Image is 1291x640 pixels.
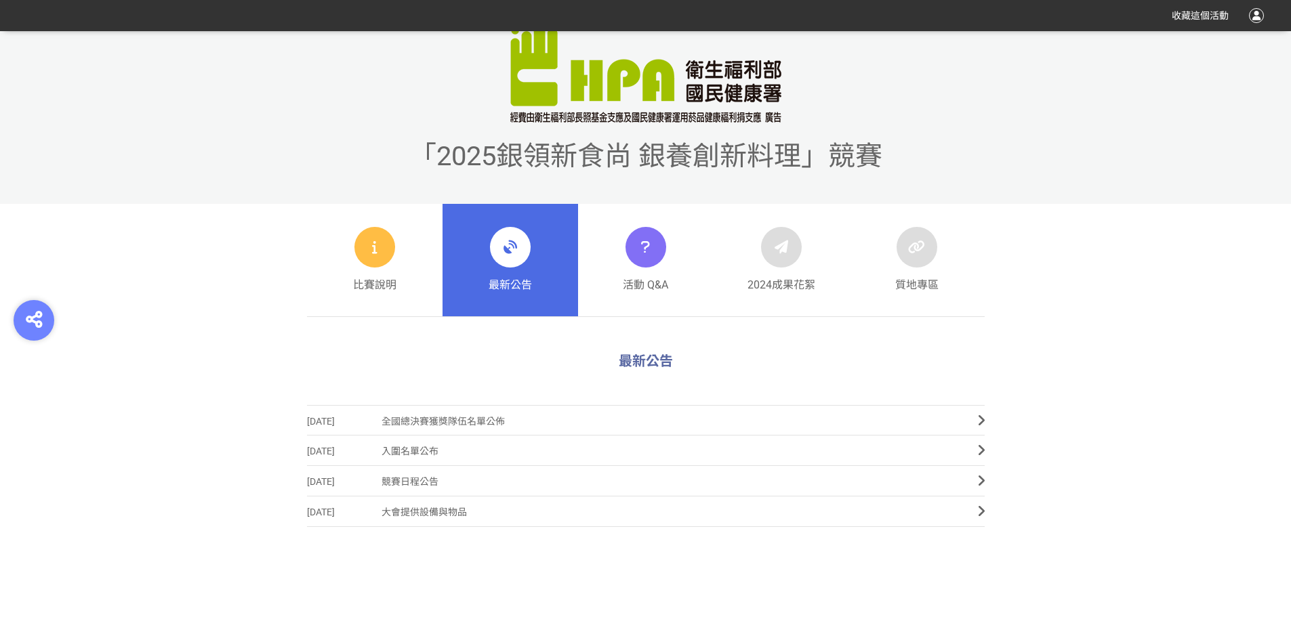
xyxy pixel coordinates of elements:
[307,496,985,527] a: [DATE]大會提供設備與物品
[1172,10,1229,21] span: 收藏這個活動
[307,204,443,316] a: 比賽說明
[895,277,939,293] span: 質地專區
[307,435,985,466] a: [DATE]入圍名單公布
[382,497,958,528] span: 大會提供設備與物品
[623,277,668,293] span: 活動 Q&A
[619,353,673,369] span: 最新公告
[307,405,985,435] a: [DATE]全國總決賽獲獎隊伍名單公佈
[382,406,958,437] span: 全國總決賽獲獎隊伍名單公佈
[849,204,985,316] a: 質地專區
[443,204,578,316] a: 最新公告
[578,204,714,316] a: 活動 Q&A
[382,467,958,497] span: 競賽日程公告
[353,277,396,293] span: 比賽說明
[409,159,882,167] a: 「2025銀領新食尚 銀養創新料理」競賽
[489,277,532,293] span: 最新公告
[307,467,382,497] span: [DATE]
[714,204,849,316] a: 2024成果花絮
[307,406,382,437] span: [DATE]
[382,436,958,467] span: 入圍名單公布
[510,7,781,123] img: 「2025銀領新食尚 銀養創新料理」競賽
[307,466,985,496] a: [DATE]競賽日程公告
[307,497,382,528] span: [DATE]
[307,436,382,467] span: [DATE]
[747,277,815,293] span: 2024成果花絮
[409,140,882,172] span: 「2025銀領新食尚 銀養創新料理」競賽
